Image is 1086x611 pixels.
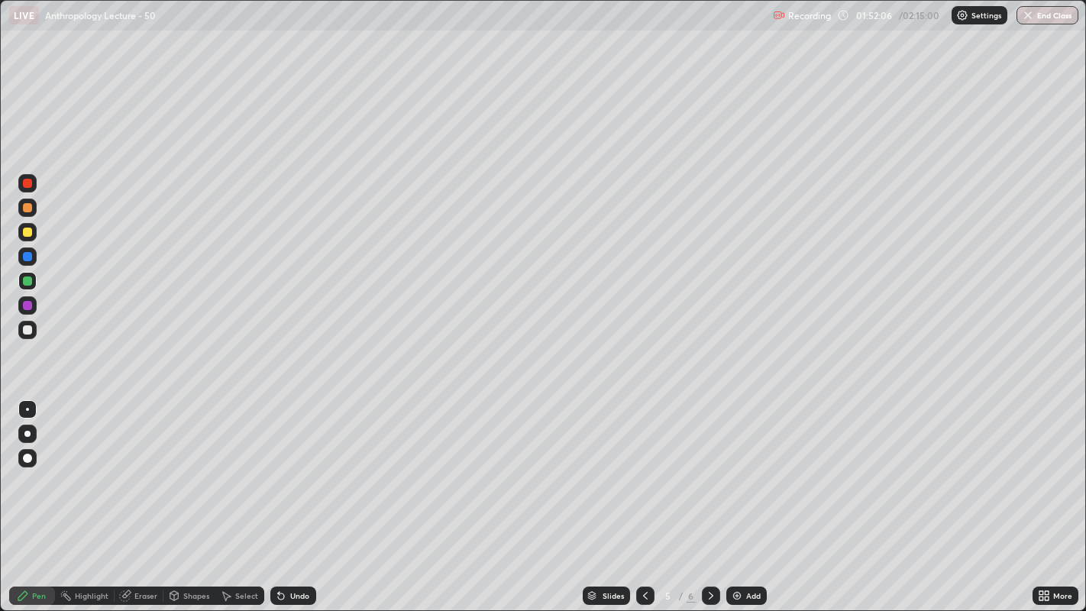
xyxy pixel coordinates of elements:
[32,592,46,600] div: Pen
[235,592,258,600] div: Select
[956,9,968,21] img: class-settings-icons
[971,11,1001,19] p: Settings
[45,9,156,21] p: Anthropology Lecture - 50
[1017,6,1078,24] button: End Class
[679,591,684,600] div: /
[746,592,761,600] div: Add
[687,589,696,603] div: 6
[183,592,209,600] div: Shapes
[661,591,676,600] div: 5
[788,10,831,21] p: Recording
[1053,592,1072,600] div: More
[290,592,309,600] div: Undo
[773,9,785,21] img: recording.375f2c34.svg
[731,590,743,602] img: add-slide-button
[134,592,157,600] div: Eraser
[603,592,624,600] div: Slides
[75,592,108,600] div: Highlight
[1022,9,1034,21] img: end-class-cross
[14,9,34,21] p: LIVE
